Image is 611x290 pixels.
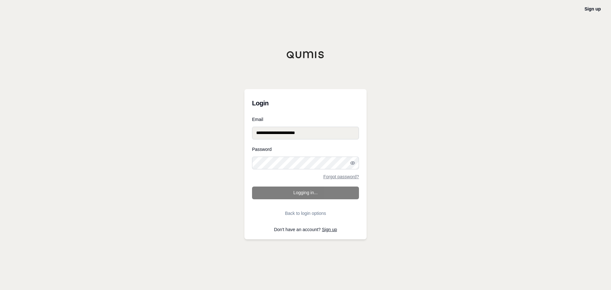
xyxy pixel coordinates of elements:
[252,207,359,220] button: Back to login options
[252,97,359,110] h3: Login
[286,51,325,59] img: Qumis
[252,227,359,232] p: Don't have an account?
[252,117,359,122] label: Email
[252,147,359,152] label: Password
[323,174,359,179] a: Forgot password?
[585,6,601,11] a: Sign up
[322,227,337,232] a: Sign up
